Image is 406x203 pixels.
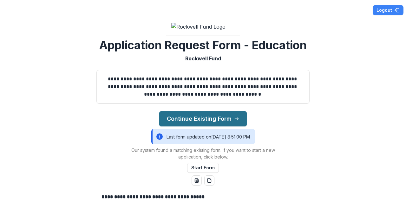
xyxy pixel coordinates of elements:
[204,175,214,186] button: pdf-download
[187,163,219,173] button: Start Form
[185,55,221,62] p: Rockwell Fund
[99,38,307,52] h2: Application Request Form - Education
[124,147,282,160] p: Our system found a matching existing form. If you want to start a new application, click below.
[171,23,235,30] img: Rockwell Fund Logo
[159,111,247,126] button: Continue Existing Form
[192,175,202,186] button: word-download
[373,5,403,15] button: Logout
[151,129,255,144] div: Last form updated on [DATE] 8:51:00 PM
